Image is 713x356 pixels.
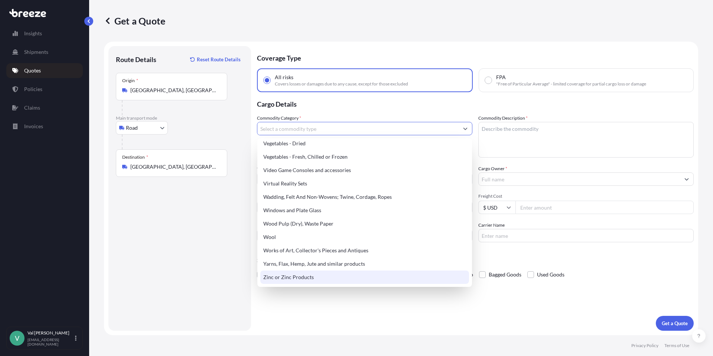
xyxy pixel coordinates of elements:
[478,165,507,172] label: Cargo Owner
[662,320,688,327] p: Get a Quote
[257,193,279,201] span: Load Type
[680,172,693,186] button: Show suggestions
[257,257,694,263] p: Special Conditions
[27,337,74,346] p: [EMAIL_ADDRESS][DOMAIN_NAME]
[260,164,469,177] div: Video Game Consoles and accessories
[24,30,42,37] p: Insights
[260,244,469,257] div: Works of Art, Collector's Pieces and Antiques
[275,81,408,87] span: Covers losses or damages due to any cause, except for those excluded
[631,343,658,349] p: Privacy Policy
[126,124,138,132] span: Road
[459,122,472,135] button: Show suggestions
[275,74,293,81] span: All risks
[24,123,43,130] p: Invoices
[257,46,694,68] p: Coverage Type
[479,172,680,186] input: Full name
[496,81,646,87] span: "Free of Particular Average" - limited coverage for partial cargo loss or damage
[260,230,469,244] div: Wool
[24,85,42,93] p: Policies
[537,269,564,280] span: Used Goods
[116,55,156,64] p: Route Details
[257,114,301,122] label: Commodity Category
[122,154,148,160] div: Destination
[260,177,469,190] div: Virtual Reality Sets
[104,15,165,27] p: Get a Quote
[515,201,694,214] input: Enter amount
[664,343,689,349] p: Terms of Use
[197,56,241,63] p: Reset Route Details
[478,221,505,229] label: Carrier Name
[489,269,521,280] span: Bagged Goods
[257,165,472,171] span: Commodity Value
[496,74,506,81] span: FPA
[260,257,469,271] div: Yarns, Flax, Hemp, Jute and similar products
[122,78,138,84] div: Origin
[27,330,74,336] p: Val [PERSON_NAME]
[257,122,459,135] input: Select a commodity type
[257,92,694,114] p: Cargo Details
[257,221,294,229] label: Booking Reference
[24,48,48,56] p: Shipments
[260,204,469,217] div: Windows and Plate Glass
[260,150,469,164] div: Vegetables - Fresh, Chilled or Frozen
[24,104,40,111] p: Claims
[260,217,469,230] div: Wood Pulp (Dry), Waste Paper
[257,229,472,242] input: Your internal reference
[478,229,694,242] input: Enter name
[260,190,469,204] div: Wadding, Felt And Non-Wovens; Twine, Cordage, Ropes
[15,334,19,342] span: V
[116,121,168,135] button: Select transport
[116,115,244,121] p: Main transport mode
[130,163,218,171] input: Destination
[24,67,41,74] p: Quotes
[478,114,528,122] label: Commodity Description
[478,193,694,199] span: Freight Cost
[130,87,218,94] input: Origin
[260,271,469,284] div: Zinc or Zinc Products
[260,137,469,150] div: Vegetables - Dried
